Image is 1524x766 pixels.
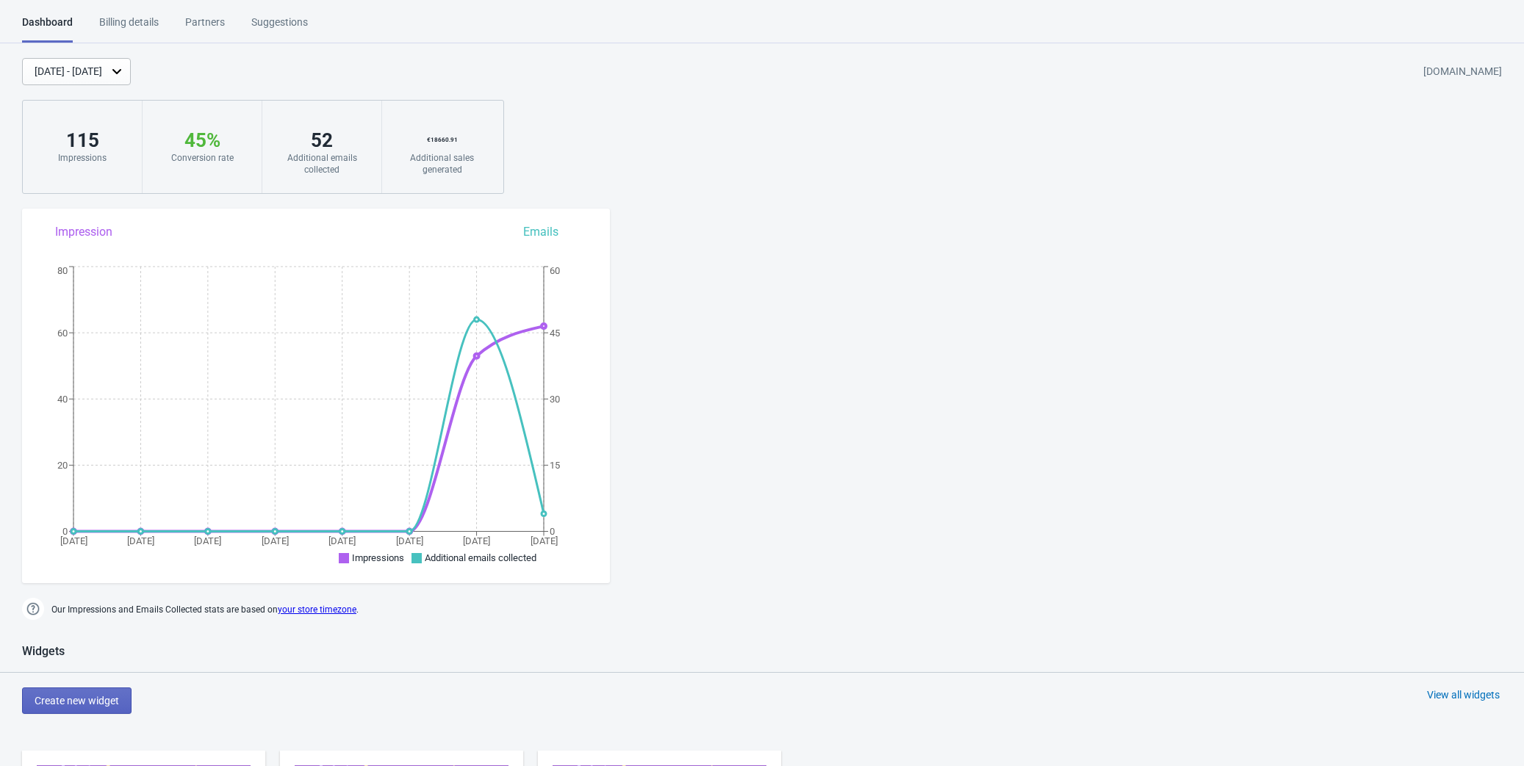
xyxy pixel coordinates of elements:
div: Additional sales generated [397,152,487,176]
div: 45 % [157,129,247,152]
a: your store timezone [278,604,356,615]
div: Conversion rate [157,152,247,164]
span: Our Impressions and Emails Collected stats are based on . [51,598,359,622]
div: Suggestions [251,15,308,40]
iframe: chat widget [1462,707,1509,751]
div: 52 [277,129,367,152]
tspan: 60 [550,265,560,276]
div: Billing details [99,15,159,40]
span: Create new widget [35,695,119,707]
tspan: 40 [57,394,68,405]
tspan: [DATE] [60,535,87,546]
tspan: [DATE] [531,535,558,546]
tspan: 0 [62,526,68,537]
span: Impressions [352,552,404,563]
tspan: [DATE] [194,535,221,546]
tspan: [DATE] [328,535,356,546]
tspan: 60 [57,328,68,339]
tspan: [DATE] [262,535,289,546]
tspan: 20 [57,460,68,471]
button: Create new widget [22,687,132,714]
div: Partners [185,15,225,40]
tspan: 15 [550,460,560,471]
tspan: 45 [550,328,560,339]
span: Additional emails collected [425,552,536,563]
img: help.png [22,598,44,620]
div: Additional emails collected [277,152,367,176]
tspan: [DATE] [463,535,490,546]
div: 115 [37,129,127,152]
tspan: 30 [550,394,560,405]
div: [DATE] - [DATE] [35,64,102,79]
div: Impressions [37,152,127,164]
div: € 18660.91 [397,129,487,152]
iframe: chat widget [1245,477,1509,700]
tspan: 80 [57,265,68,276]
div: [DOMAIN_NAME] [1423,59,1502,85]
div: Dashboard [22,15,73,43]
tspan: [DATE] [127,535,154,546]
tspan: [DATE] [396,535,423,546]
tspan: 0 [550,526,555,537]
